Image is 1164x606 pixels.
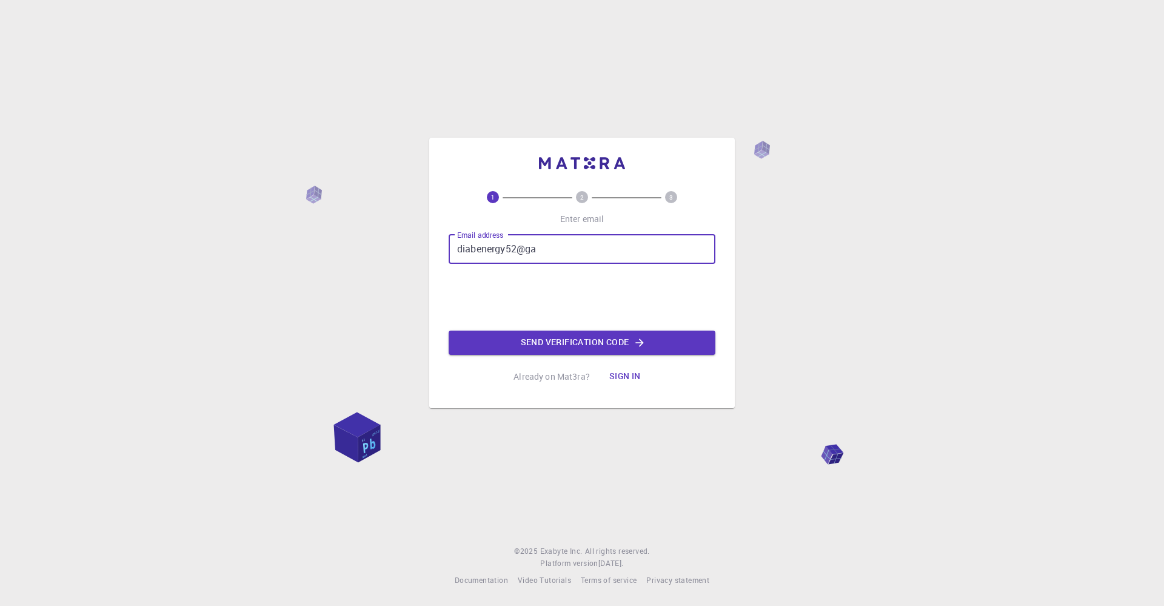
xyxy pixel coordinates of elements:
[598,557,624,570] a: [DATE].
[514,545,540,557] span: © 2025
[513,371,590,383] p: Already on Mat3ra?
[518,574,571,587] a: Video Tutorials
[457,230,503,240] label: Email address
[491,193,495,201] text: 1
[518,575,571,585] span: Video Tutorials
[540,545,583,557] a: Exabyte Inc.
[540,557,598,570] span: Platform version
[490,274,674,321] iframe: reCAPTCHA
[581,574,637,587] a: Terms of service
[600,365,651,389] button: Sign in
[580,193,584,201] text: 2
[669,193,673,201] text: 3
[449,331,715,355] button: Send verification code
[560,213,604,225] p: Enter email
[646,575,709,585] span: Privacy statement
[585,545,650,557] span: All rights reserved.
[598,558,624,568] span: [DATE] .
[455,574,508,587] a: Documentation
[455,575,508,585] span: Documentation
[581,575,637,585] span: Terms of service
[540,546,583,556] span: Exabyte Inc.
[646,574,709,587] a: Privacy statement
